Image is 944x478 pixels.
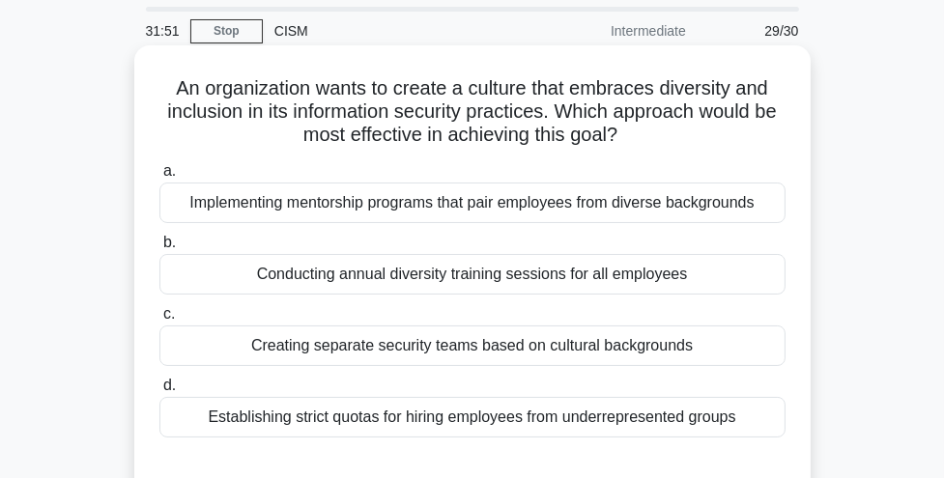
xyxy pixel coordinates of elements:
[263,12,529,50] div: CISM
[157,76,787,148] h5: An organization wants to create a culture that embraces diversity and inclusion in its informatio...
[163,305,175,322] span: c.
[134,12,190,50] div: 31:51
[159,183,786,223] div: Implementing mentorship programs that pair employees from diverse backgrounds
[163,234,176,250] span: b.
[159,254,786,295] div: Conducting annual diversity training sessions for all employees
[529,12,698,50] div: Intermediate
[190,19,263,43] a: Stop
[698,12,811,50] div: 29/30
[159,397,786,437] div: Establishing strict quotas for hiring employees from underrepresented groups
[163,377,176,393] span: d.
[163,162,176,179] span: a.
[159,325,786,366] div: Creating separate security teams based on cultural backgrounds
